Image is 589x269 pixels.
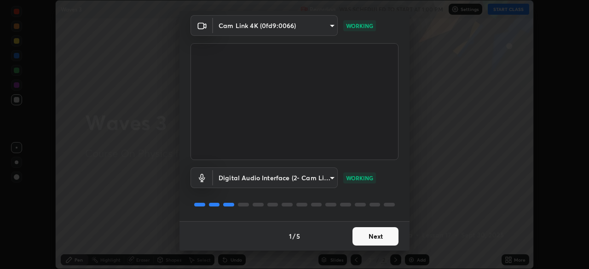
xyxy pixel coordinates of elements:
p: WORKING [346,174,373,182]
div: Cam Link 4K (0fd9:0066) [213,15,338,36]
h4: 5 [296,231,300,241]
div: Cam Link 4K (0fd9:0066) [213,167,338,188]
button: Next [352,227,398,246]
p: WORKING [346,22,373,30]
h4: / [293,231,295,241]
h4: 1 [289,231,292,241]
